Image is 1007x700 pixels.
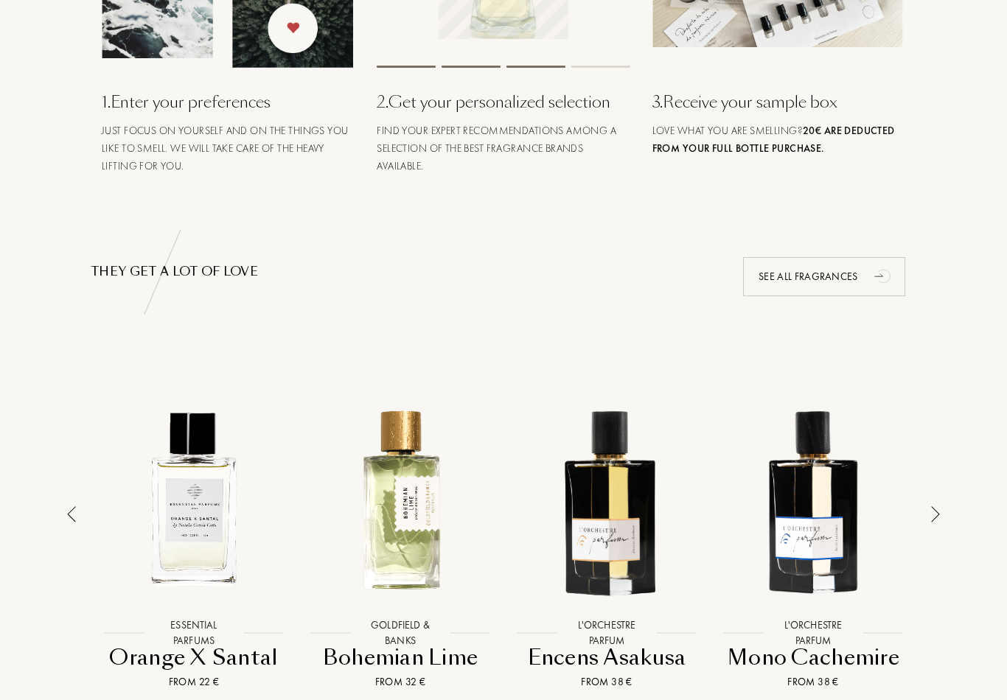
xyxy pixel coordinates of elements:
img: arrow_thin.png [931,506,940,522]
a: Bohemian Lime Goldfield & BanksGoldfield & BanksBohemian LimeFrom 32 € [297,369,503,690]
div: Bohemian Lime [301,643,500,672]
div: Mono Cachemire [714,643,913,672]
div: From 32 € [301,674,500,690]
div: Essential Parfums [144,617,244,648]
div: Orange X Santal [94,643,293,672]
div: Find your expert recommendations among a selection of the best fragrance brands available. [377,122,630,175]
div: L'Orchestre Parfum [557,617,657,648]
div: From 38 € [507,674,706,690]
div: Just focus on yourself and on the things you like to smell. We will take care of the heavy liftin... [102,122,355,175]
div: THEY GET A LOT OF LOVE [91,263,916,281]
div: From 22 € [94,674,293,690]
a: Orange X Santal Essential ParfumsEssential ParfumsOrange X SantalFrom 22 € [91,369,297,690]
div: See all fragrances [743,257,905,296]
div: 3 . Receive your sample box [652,90,905,114]
div: Goldfield & Banks [351,617,450,648]
div: 2 . Get your personalized selection [377,90,630,114]
div: From 38 € [714,674,913,690]
div: L'Orchestre Parfum [764,617,863,648]
div: 1 . Enter your preferences [102,90,355,114]
div: animation [869,261,899,290]
a: Mono Cachemire L'Orchestre ParfumL'Orchestre ParfumMono CachemireFrom 38 € [710,369,916,690]
img: arrow_thin_left.png [67,506,76,522]
span: Love what you are smelling? [652,124,895,155]
div: Encens Asakusa [507,643,706,672]
a: See all fragrancesanimation [732,257,916,296]
a: Encens Asakusa L'Orchestre ParfumL'Orchestre ParfumEncens AsakusaFrom 38 € [503,369,710,690]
